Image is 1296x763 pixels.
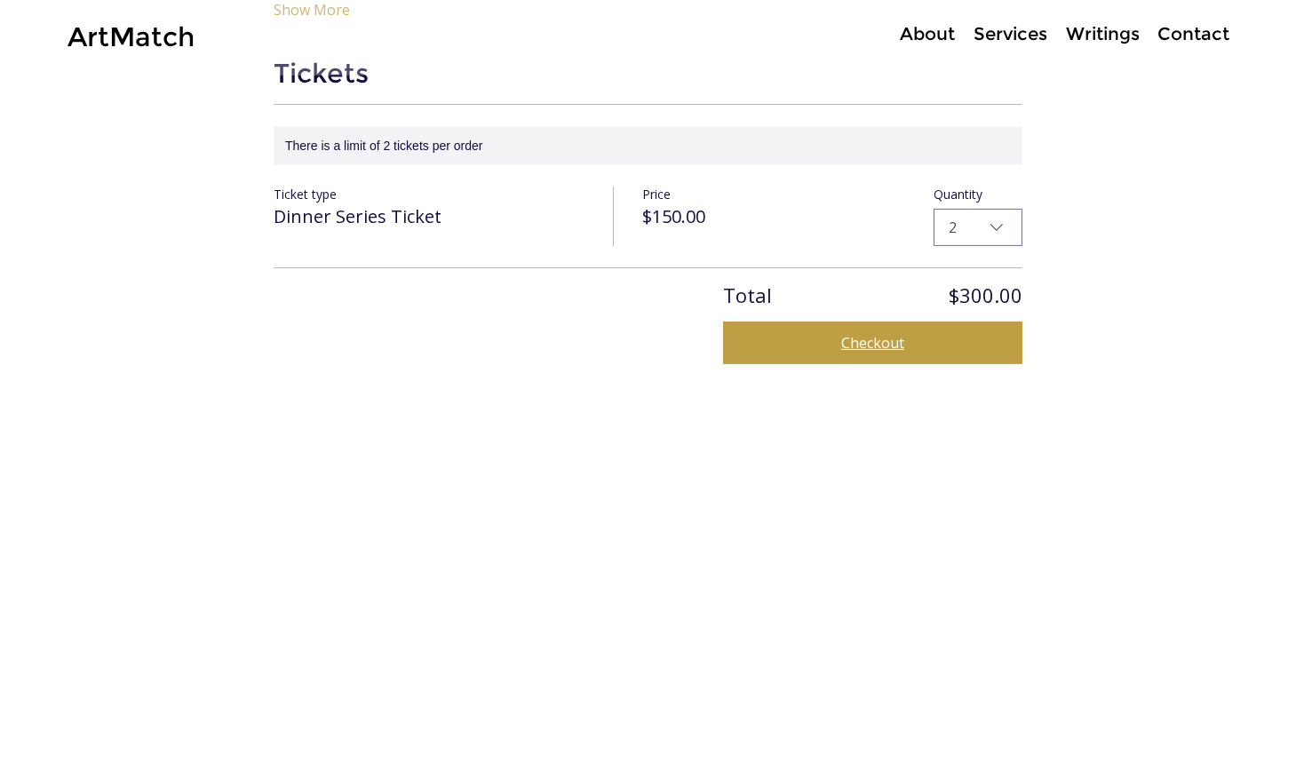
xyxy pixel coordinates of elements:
iframe: Map [213,435,1083,714]
div: There is a limit of 2 tickets per order [285,137,1007,155]
p: Total [723,286,772,304]
a: About [890,21,964,47]
span: Price [642,186,671,203]
a: Contact [1149,21,1237,47]
a: Writings [1056,21,1149,47]
a: ArtMatch [68,20,195,53]
p: Contact [1149,21,1238,47]
a: Services [964,21,1056,47]
label: Quantity [934,187,1022,202]
p: Services [965,21,1056,47]
div: main content [274,56,1022,364]
p: $150.00 [642,205,905,227]
p: $300.00 [949,286,1022,304]
h3: Dinner Series Ticket [274,205,584,227]
nav: Site [834,21,1237,47]
button: Checkout [723,322,1022,364]
p: About [891,21,964,47]
div: 2 [949,217,957,238]
span: Ticket type [274,186,337,203]
p: Writings [1057,21,1149,47]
